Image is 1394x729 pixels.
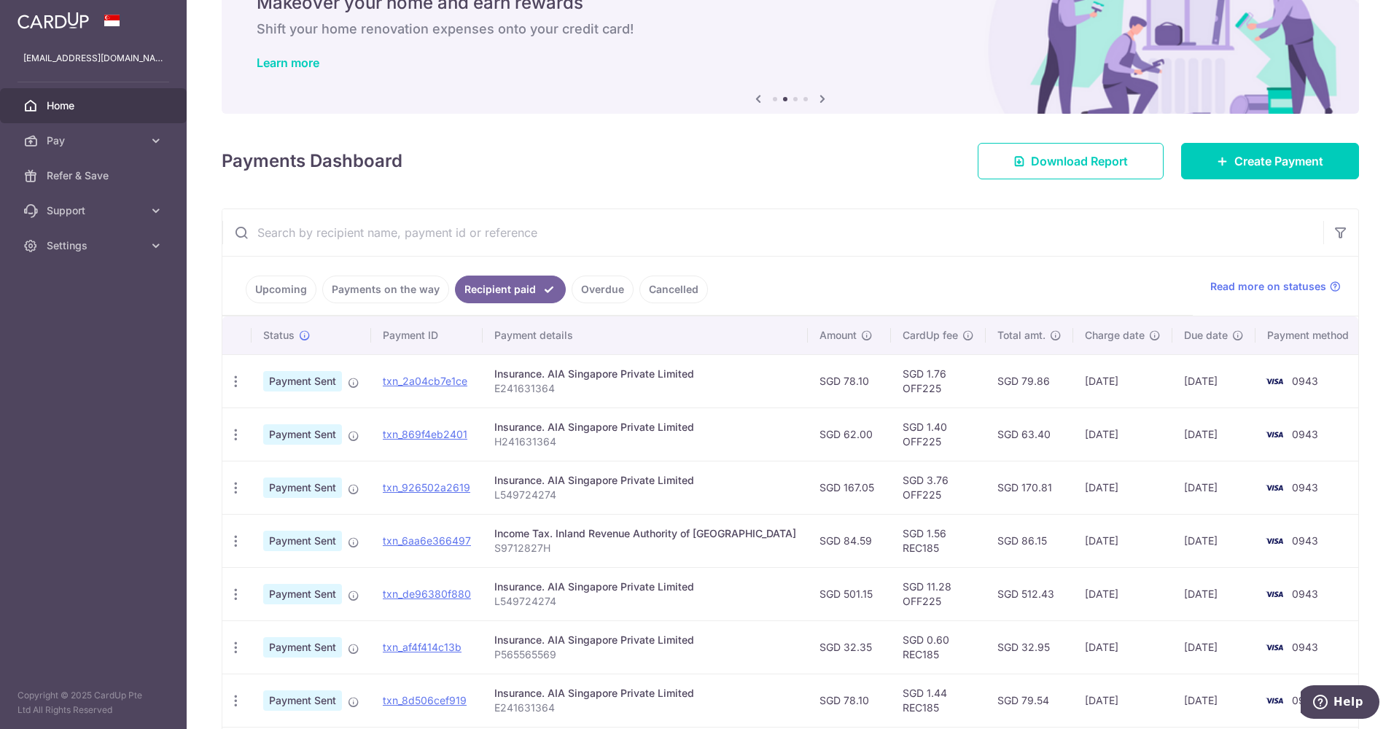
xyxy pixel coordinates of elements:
[494,381,796,396] p: E241631364
[1292,534,1318,547] span: 0943
[1260,692,1289,709] img: Bank Card
[891,461,986,514] td: SGD 3.76 OFF225
[1073,620,1172,674] td: [DATE]
[23,51,163,66] p: [EMAIL_ADDRESS][DOMAIN_NAME]
[263,531,342,551] span: Payment Sent
[1260,373,1289,390] img: Bank Card
[572,276,634,303] a: Overdue
[986,620,1073,674] td: SGD 32.95
[1292,428,1318,440] span: 0943
[1073,354,1172,408] td: [DATE]
[263,424,342,445] span: Payment Sent
[1181,143,1359,179] a: Create Payment
[1073,514,1172,567] td: [DATE]
[986,567,1073,620] td: SGD 512.43
[1172,461,1255,514] td: [DATE]
[891,567,986,620] td: SGD 11.28 OFF225
[1255,316,1366,354] th: Payment method
[986,461,1073,514] td: SGD 170.81
[978,143,1164,179] a: Download Report
[383,694,467,706] a: txn_8d506cef919
[1292,375,1318,387] span: 0943
[808,408,891,461] td: SGD 62.00
[383,428,467,440] a: txn_869f4eb2401
[891,514,986,567] td: SGD 1.56 REC185
[1292,481,1318,494] span: 0943
[263,584,342,604] span: Payment Sent
[986,514,1073,567] td: SGD 86.15
[494,701,796,715] p: E241631364
[494,526,796,541] div: Income Tax. Inland Revenue Authority of [GEOGRAPHIC_DATA]
[1260,639,1289,656] img: Bank Card
[1234,152,1323,170] span: Create Payment
[263,690,342,711] span: Payment Sent
[257,20,1324,38] h6: Shift your home renovation expenses onto your credit card!
[383,588,471,600] a: txn_de96380f880
[483,316,808,354] th: Payment details
[383,481,470,494] a: txn_926502a2619
[494,580,796,594] div: Insurance. AIA Singapore Private Limited
[819,328,857,343] span: Amount
[1292,641,1318,653] span: 0943
[383,641,462,653] a: txn_af4f414c13b
[997,328,1045,343] span: Total amt.
[1073,674,1172,727] td: [DATE]
[808,620,891,674] td: SGD 32.35
[263,477,342,498] span: Payment Sent
[1172,674,1255,727] td: [DATE]
[1260,532,1289,550] img: Bank Card
[1073,461,1172,514] td: [DATE]
[891,408,986,461] td: SGD 1.40 OFF225
[808,514,891,567] td: SGD 84.59
[1031,152,1128,170] span: Download Report
[222,148,402,174] h4: Payments Dashboard
[1260,426,1289,443] img: Bank Card
[263,328,295,343] span: Status
[47,98,143,113] span: Home
[1172,354,1255,408] td: [DATE]
[1260,585,1289,603] img: Bank Card
[494,434,796,449] p: H241631364
[1172,567,1255,620] td: [DATE]
[494,686,796,701] div: Insurance. AIA Singapore Private Limited
[263,371,342,391] span: Payment Sent
[808,461,891,514] td: SGD 167.05
[383,534,471,547] a: txn_6aa6e366497
[1073,567,1172,620] td: [DATE]
[494,633,796,647] div: Insurance. AIA Singapore Private Limited
[808,674,891,727] td: SGD 78.10
[322,276,449,303] a: Payments on the way
[1292,588,1318,600] span: 0943
[891,620,986,674] td: SGD 0.60 REC185
[47,133,143,148] span: Pay
[891,674,986,727] td: SGD 1.44 REC185
[494,367,796,381] div: Insurance. AIA Singapore Private Limited
[1292,694,1318,706] span: 0943
[1172,620,1255,674] td: [DATE]
[1172,408,1255,461] td: [DATE]
[257,55,319,70] a: Learn more
[1301,685,1379,722] iframe: Opens a widget where you can find more information
[455,276,566,303] a: Recipient paid
[1073,408,1172,461] td: [DATE]
[639,276,708,303] a: Cancelled
[1260,479,1289,496] img: Bank Card
[383,375,467,387] a: txn_2a04cb7e1ce
[47,168,143,183] span: Refer & Save
[986,354,1073,408] td: SGD 79.86
[1184,328,1228,343] span: Due date
[371,316,483,354] th: Payment ID
[494,488,796,502] p: L549724274
[1210,279,1341,294] a: Read more on statuses
[808,354,891,408] td: SGD 78.10
[494,541,796,555] p: S9712827H
[903,328,958,343] span: CardUp fee
[1085,328,1145,343] span: Charge date
[47,203,143,218] span: Support
[47,238,143,253] span: Settings
[494,594,796,609] p: L549724274
[494,420,796,434] div: Insurance. AIA Singapore Private Limited
[1210,279,1326,294] span: Read more on statuses
[17,12,89,29] img: CardUp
